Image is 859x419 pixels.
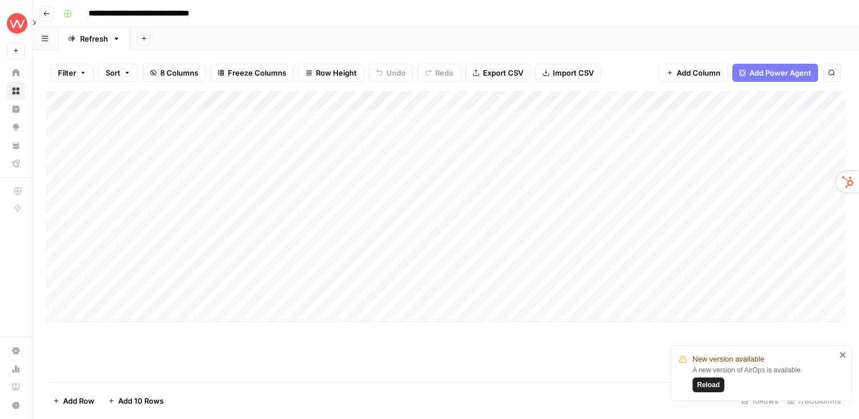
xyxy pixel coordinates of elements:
button: Freeze Columns [210,64,294,82]
span: Reload [697,380,720,390]
button: Filter [51,64,94,82]
button: 8 Columns [143,64,206,82]
a: Opportunities [7,118,25,136]
button: Import CSV [535,64,601,82]
span: New version available [693,354,764,365]
button: Row Height [298,64,364,82]
a: Usage [7,360,25,378]
span: Add 10 Rows [118,395,164,406]
span: Export CSV [483,67,523,78]
span: Add Column [677,67,720,78]
span: Import CSV [553,67,594,78]
a: Insights [7,100,25,118]
span: Undo [386,67,406,78]
div: Refresh [80,33,108,44]
span: Add Row [63,395,94,406]
span: 8 Columns [160,67,198,78]
a: Settings [7,342,25,360]
a: Flightpath [7,155,25,173]
button: Undo [369,64,413,82]
button: Sort [98,64,138,82]
span: Redo [435,67,453,78]
button: Add Row [46,392,101,410]
button: Reload [693,377,724,392]
button: Add Column [659,64,728,82]
div: 10 Rows [737,392,783,410]
button: close [839,350,847,359]
a: Browse [7,82,25,100]
a: Refresh [58,27,130,50]
span: Freeze Columns [228,67,286,78]
div: A new version of AirOps is available. [693,365,836,392]
div: 7/8 Columns [783,392,845,410]
button: Add Power Agent [732,64,818,82]
button: Add 10 Rows [101,392,170,410]
span: Add Power Agent [749,67,811,78]
a: Home [7,64,25,82]
span: Sort [106,67,120,78]
span: Row Height [316,67,357,78]
a: Your Data [7,136,25,155]
button: Workspace: Wehkamp [7,9,25,38]
span: Filter [58,67,76,78]
button: Help + Support [7,396,25,414]
button: Export CSV [465,64,531,82]
a: Learning Hub [7,378,25,396]
button: Redo [418,64,461,82]
img: Wehkamp Logo [7,13,27,34]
